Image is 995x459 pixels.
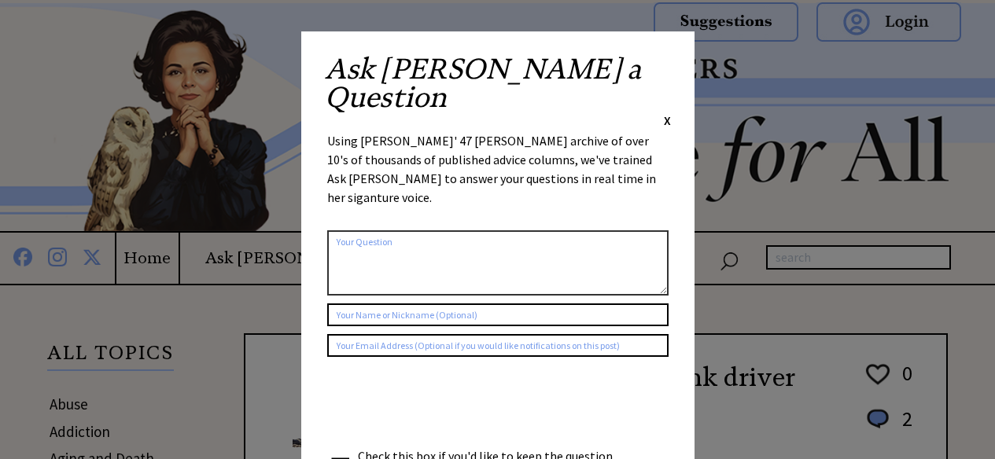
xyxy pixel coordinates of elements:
[327,131,669,222] div: Using [PERSON_NAME]' 47 [PERSON_NAME] archive of over 10's of thousands of published advice colum...
[327,373,566,434] iframe: reCAPTCHA
[327,334,669,357] input: Your Email Address (Optional if you would like notifications on this post)
[664,112,671,128] span: X
[325,55,671,112] h2: Ask [PERSON_NAME] a Question
[327,303,669,326] input: Your Name or Nickname (Optional)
